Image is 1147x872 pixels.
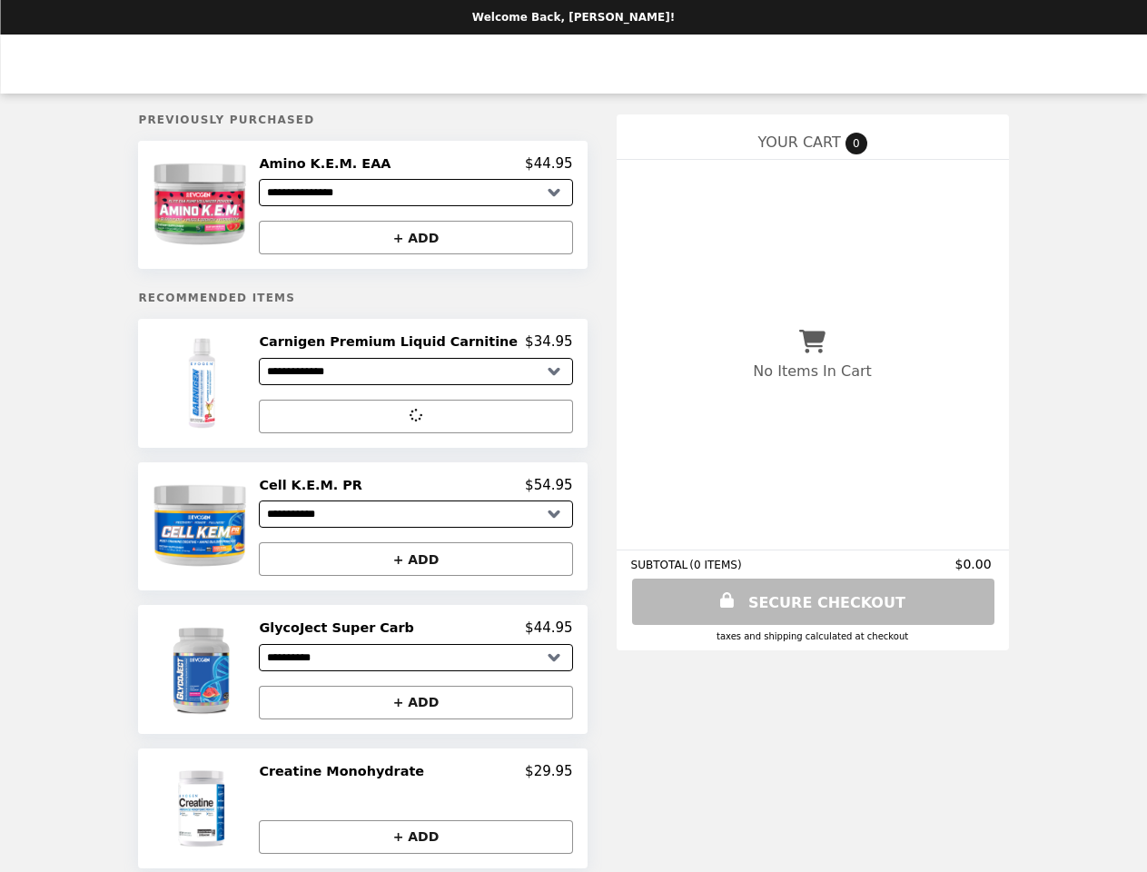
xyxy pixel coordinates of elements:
p: $44.95 [525,155,573,172]
p: $29.95 [525,763,573,779]
h2: Creatine Monohydrate [259,763,431,779]
img: Carnigen Premium Liquid Carnitine [152,333,255,432]
h2: GlycoJect Super Carb [259,619,421,636]
span: ( 0 ITEMS ) [689,559,741,571]
p: $54.95 [525,477,573,493]
button: + ADD [259,542,572,576]
select: Select a product variant [259,358,572,385]
select: Select a product variant [259,644,572,671]
img: GlycoJect Super Carb [152,619,255,718]
button: + ADD [259,221,572,254]
span: SUBTOTAL [631,559,690,571]
img: Creatine Monohydrate [156,763,252,854]
h5: Previously Purchased [138,114,587,126]
button: + ADD [259,686,572,719]
span: 0 [845,133,867,154]
div: Taxes and Shipping calculated at checkout [631,631,994,641]
select: Select a product variant [259,500,572,528]
h5: Recommended Items [138,292,587,304]
img: Amino K.E.M. EAA [152,155,255,254]
p: $34.95 [525,333,573,350]
p: Welcome Back, [PERSON_NAME]! [472,11,675,24]
h2: Cell K.E.M. PR [259,477,370,493]
p: No Items In Cart [753,362,871,380]
img: Cell K.E.M. PR [152,477,255,576]
button: + ADD [259,820,572,854]
p: $44.95 [525,619,573,636]
select: Select a product variant [259,179,572,206]
h2: Carnigen Premium Liquid Carnitine [259,333,525,350]
span: YOUR CART [757,134,840,151]
h2: Amino K.E.M. EAA [259,155,398,172]
span: $0.00 [955,557,994,571]
img: Brand Logo [498,45,650,83]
